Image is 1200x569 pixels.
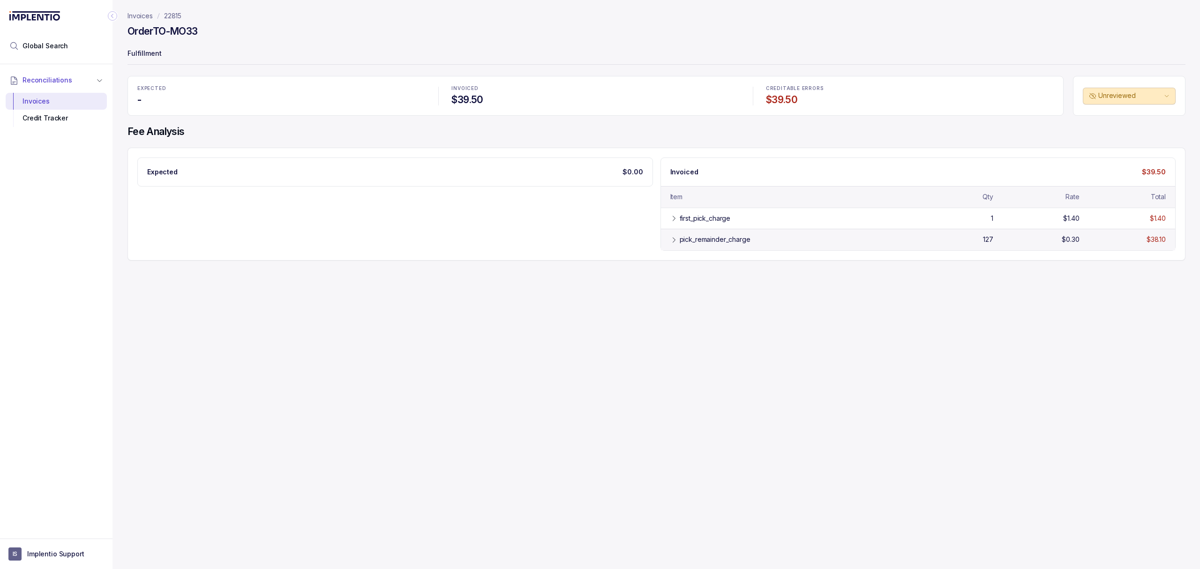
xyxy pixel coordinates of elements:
[127,25,197,38] h4: Order TO-MO33
[670,167,698,177] p: Invoiced
[1083,88,1176,105] button: Unreviewed
[766,86,1054,91] p: CREDITABLE ERRORS
[127,11,153,21] a: Invoices
[1151,192,1166,202] div: Total
[13,110,99,127] div: Credit Tracker
[127,125,1185,138] h4: Fee Analysis
[1150,214,1166,223] div: $1.40
[1147,235,1166,244] div: $38.10
[1063,214,1079,223] div: $1.40
[680,214,731,223] div: first_pick_charge
[6,70,107,90] button: Reconciliations
[1065,192,1079,202] div: Rate
[8,547,22,561] span: User initials
[622,167,643,177] p: $0.00
[451,86,739,91] p: INVOICED
[991,214,993,223] div: 1
[147,167,178,177] p: Expected
[137,86,425,91] p: EXPECTED
[982,192,993,202] div: Qty
[670,192,682,202] div: Item
[766,93,1054,106] h4: $39.50
[22,75,72,85] span: Reconciliations
[680,235,750,244] div: pick_remainder_charge
[137,93,425,106] h4: -
[164,11,181,21] a: 22815
[6,91,107,129] div: Reconciliations
[22,41,68,51] span: Global Search
[107,10,118,22] div: Collapse Icon
[13,93,99,110] div: Invoices
[1142,167,1166,177] p: $39.50
[27,549,84,559] p: Implentio Support
[983,235,993,244] div: 127
[1062,235,1079,244] div: $0.30
[451,93,739,106] h4: $39.50
[127,11,181,21] nav: breadcrumb
[1098,91,1162,100] p: Unreviewed
[127,45,1185,64] p: Fulfillment
[8,547,104,561] button: User initialsImplentio Support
